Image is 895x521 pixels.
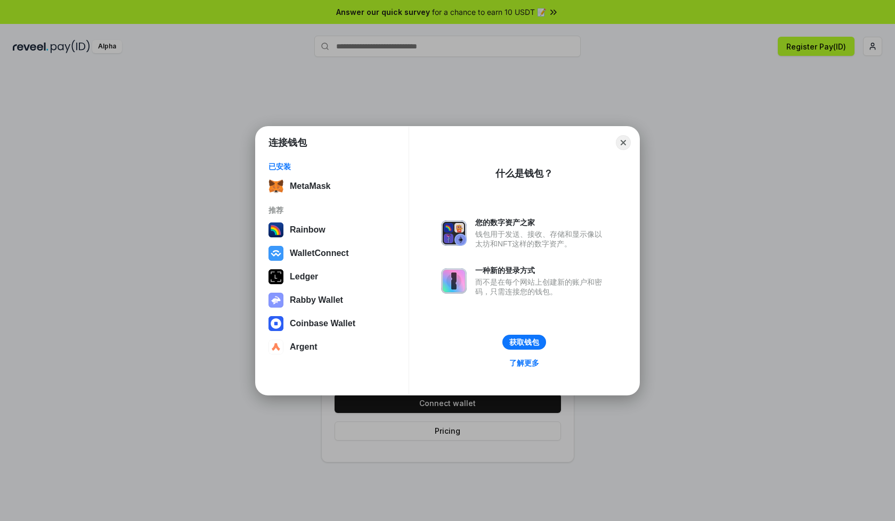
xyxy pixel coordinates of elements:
[268,162,396,171] div: 已安装
[265,243,399,264] button: WalletConnect
[290,319,355,328] div: Coinbase Wallet
[268,205,396,215] div: 推荐
[265,219,399,241] button: Rainbow
[290,249,349,258] div: WalletConnect
[290,342,318,352] div: Argent
[495,167,553,180] div: 什么是钱包？
[502,335,546,350] button: 获取钱包
[441,268,467,294] img: svg+xml,%3Csvg%20xmlns%3D%22http%3A%2F%2Fwww.w3.org%2F2000%2Fsvg%22%20fill%3D%22none%22%20viewBox...
[268,222,283,237] img: svg+xml,%3Csvg%20width%3D%22120%22%20height%3D%22120%22%20viewBox%3D%220%200%20120%20120%22%20fil...
[475,266,607,275] div: 一种新的登录方式
[265,176,399,197] button: MetaMask
[475,218,607,227] div: 您的数字资产之家
[265,336,399,358] button: Argent
[475,277,607,296] div: 而不是在每个网站上创建新的账户和密码，只需连接您的钱包。
[290,295,343,305] div: Rabby Wallet
[265,313,399,334] button: Coinbase Wallet
[616,135,631,150] button: Close
[441,220,467,246] img: svg+xml,%3Csvg%20xmlns%3D%22http%3A%2F%2Fwww.w3.org%2F2000%2Fsvg%22%20fill%3D%22none%22%20viewBox...
[265,266,399,287] button: Ledger
[268,136,307,149] h1: 连接钱包
[265,290,399,311] button: Rabby Wallet
[268,246,283,261] img: svg+xml,%3Csvg%20width%3D%2228%22%20height%3D%2228%22%20viewBox%3D%220%200%2028%2028%22%20fill%3D...
[268,316,283,331] img: svg+xml,%3Csvg%20width%3D%2228%22%20height%3D%2228%22%20viewBox%3D%220%200%2028%2028%22%20fill%3D...
[503,356,546,370] a: 了解更多
[268,293,283,308] img: svg+xml,%3Csvg%20xmlns%3D%22http%3A%2F%2Fwww.w3.org%2F2000%2Fsvg%22%20fill%3D%22none%22%20viewBox...
[268,179,283,194] img: svg+xml,%3Csvg%20fill%3D%22none%22%20height%3D%2233%22%20viewBox%3D%220%200%2035%2033%22%20width%...
[268,340,283,354] img: svg+xml,%3Csvg%20width%3D%2228%22%20height%3D%2228%22%20viewBox%3D%220%200%2028%2028%22%20fill%3D...
[509,337,539,347] div: 获取钱包
[475,229,607,249] div: 钱包用于发送、接收、存储和显示像以太坊和NFT这样的数字资产。
[509,358,539,368] div: 了解更多
[290,225,326,235] div: Rainbow
[290,181,330,191] div: MetaMask
[268,269,283,284] img: svg+xml,%3Csvg%20xmlns%3D%22http%3A%2F%2Fwww.w3.org%2F2000%2Fsvg%22%20width%3D%2228%22%20height%3...
[290,272,318,282] div: Ledger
